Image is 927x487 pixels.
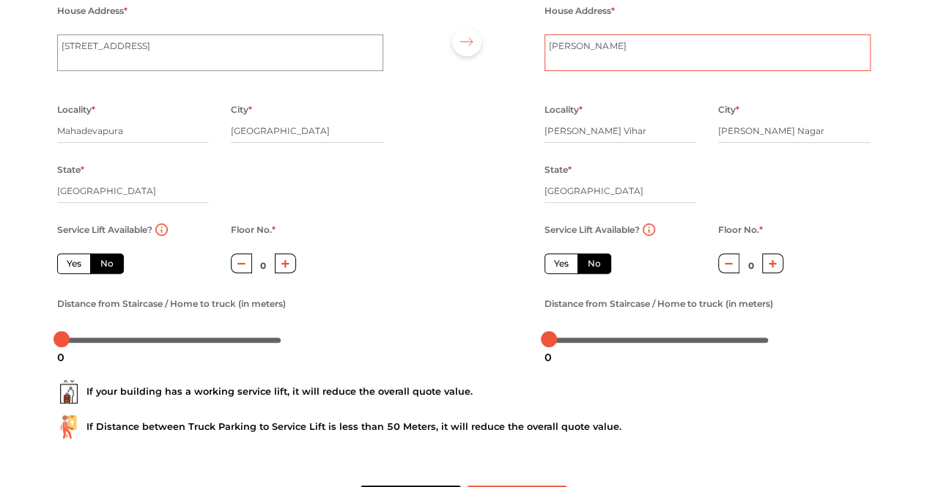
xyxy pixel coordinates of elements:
[90,253,124,274] label: No
[231,100,252,119] label: City
[57,253,91,274] label: Yes
[57,100,95,119] label: Locality
[57,160,84,179] label: State
[544,1,615,21] label: House Address
[57,380,81,404] img: ...
[544,294,773,313] label: Distance from Staircase / Home to truck (in meters)
[57,380,871,404] div: If your building has a working service lift, it will reduce the overall quote value.
[231,220,276,239] label: Floor No.
[577,253,611,274] label: No
[539,345,558,370] div: 0
[544,34,871,71] textarea: [PERSON_NAME]
[718,220,763,239] label: Floor No.
[544,220,640,239] label: Service Lift Available?
[51,345,70,370] div: 0
[718,100,739,119] label: City
[57,415,81,439] img: ...
[57,220,152,239] label: Service Lift Available?
[57,1,128,21] label: House Address
[544,253,578,274] label: Yes
[544,100,583,119] label: Locality
[57,294,286,313] label: Distance from Staircase / Home to truck (in meters)
[544,160,572,179] label: State
[57,415,871,439] div: If Distance between Truck Parking to Service Lift is less than 50 Meters, it will reduce the over...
